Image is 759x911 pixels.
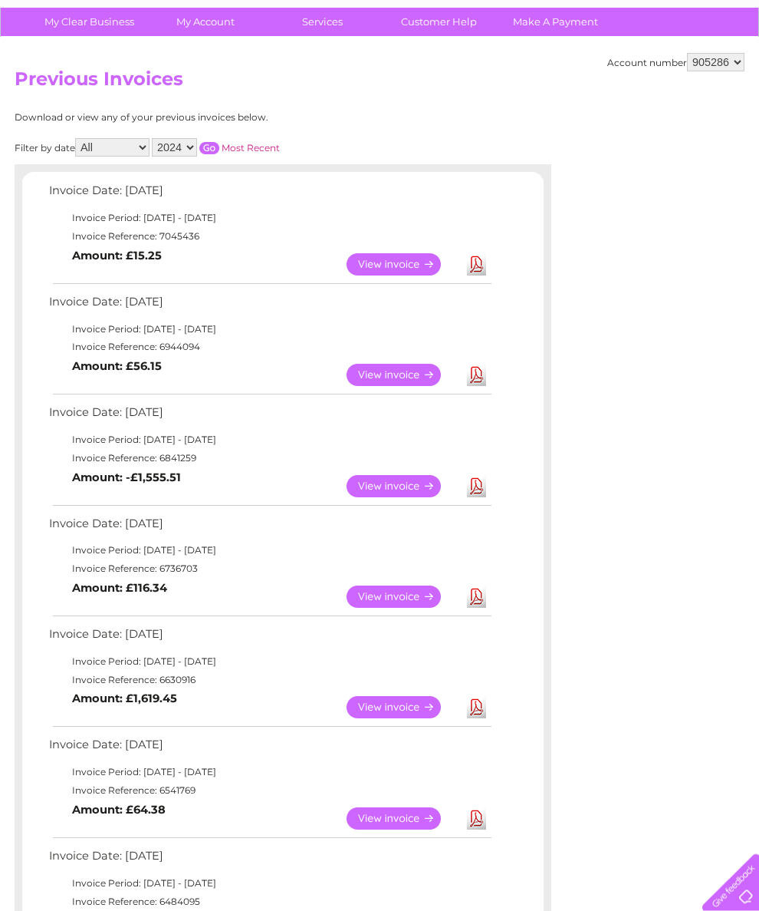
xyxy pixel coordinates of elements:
[657,65,695,77] a: Contact
[259,8,386,36] a: Services
[45,180,494,209] td: Invoice Date: [DATE]
[72,581,167,595] b: Amount: £116.34
[467,696,486,718] a: Download
[45,541,494,559] td: Invoice Period: [DATE] - [DATE]
[72,249,162,262] b: Amount: £15.25
[15,112,417,123] div: Download or view any of your previous invoices below.
[492,8,619,36] a: Make A Payment
[607,53,744,71] div: Account number
[45,449,494,467] td: Invoice Reference: 6841259
[26,8,153,36] a: My Clear Business
[347,475,459,497] a: View
[626,65,648,77] a: Blog
[18,8,743,74] div: Clear Business is a trading name of Verastar Limited (registered in [GEOGRAPHIC_DATA] No. 3667643...
[467,253,486,276] a: Download
[15,68,744,97] h2: Previous Invoices
[347,586,459,608] a: View
[376,8,502,36] a: Customer Help
[45,227,494,246] td: Invoice Reference: 7045436
[45,671,494,689] td: Invoice Reference: 6630916
[45,513,494,542] td: Invoice Date: [DATE]
[45,763,494,781] td: Invoice Period: [DATE] - [DATE]
[222,142,280,153] a: Most Recent
[570,65,616,77] a: Telecoms
[45,874,494,893] td: Invoice Period: [DATE] - [DATE]
[45,734,494,763] td: Invoice Date: [DATE]
[45,431,494,449] td: Invoice Period: [DATE] - [DATE]
[45,209,494,227] td: Invoice Period: [DATE] - [DATE]
[45,624,494,652] td: Invoice Date: [DATE]
[45,338,494,356] td: Invoice Reference: 6944094
[347,807,459,830] a: View
[72,470,181,484] b: Amount: -£1,555.51
[45,893,494,911] td: Invoice Reference: 6484095
[45,559,494,578] td: Invoice Reference: 6736703
[45,292,494,320] td: Invoice Date: [DATE]
[45,652,494,671] td: Invoice Period: [DATE] - [DATE]
[45,781,494,800] td: Invoice Reference: 6541769
[708,65,744,77] a: Log out
[470,8,576,27] a: 0333 014 3131
[527,65,561,77] a: Energy
[72,803,166,817] b: Amount: £64.38
[45,402,494,431] td: Invoice Date: [DATE]
[467,475,486,497] a: Download
[347,253,459,276] a: View
[347,696,459,718] a: View
[143,8,269,36] a: My Account
[489,65,518,77] a: Water
[467,586,486,608] a: Download
[27,40,105,87] img: logo.png
[45,320,494,338] td: Invoice Period: [DATE] - [DATE]
[347,364,459,386] a: View
[72,692,177,705] b: Amount: £1,619.45
[467,807,486,830] a: Download
[15,138,417,157] div: Filter by date
[72,359,162,373] b: Amount: £56.15
[467,364,486,386] a: Download
[45,846,494,874] td: Invoice Date: [DATE]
